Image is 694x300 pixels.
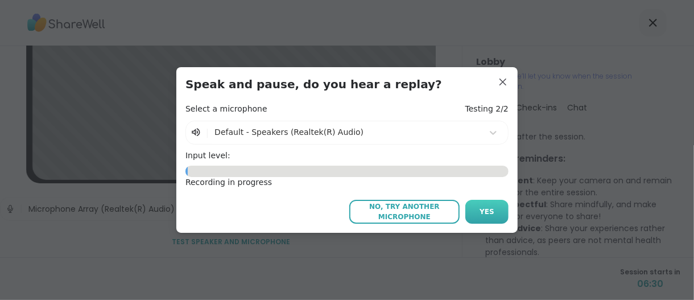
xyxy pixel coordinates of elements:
h4: Input level: [185,150,509,162]
button: Yes [465,200,509,224]
h4: Testing 2/2 [465,104,509,115]
span: | [206,126,209,139]
h4: Select a microphone [185,104,267,115]
span: Yes [480,207,494,217]
div: Recording in progress [185,177,509,188]
span: No, try another microphone [355,202,454,222]
button: No, try another microphone [349,200,460,224]
h3: Speak and pause, do you hear a replay? [185,76,509,92]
